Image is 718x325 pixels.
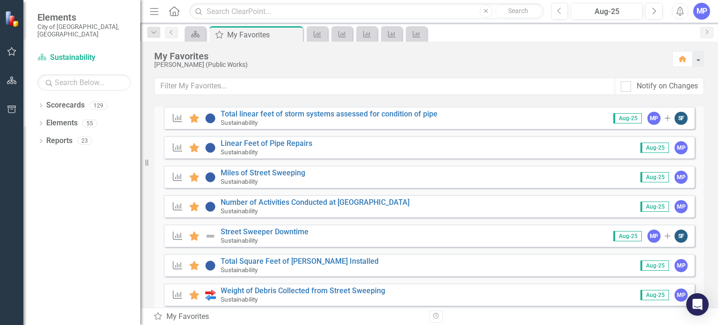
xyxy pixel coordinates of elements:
span: Search [508,7,528,14]
img: Not Defined [205,231,216,242]
div: MP [647,112,661,125]
a: Total Square Feet of [PERSON_NAME] Installed [221,257,379,266]
span: Aug-25 [640,143,669,153]
div: Notify on Changes [637,81,698,92]
small: Sustainability [221,119,258,126]
img: Information Unavailable [205,142,216,153]
img: Information Unavailable [205,172,216,183]
a: Number of Activities Conducted at [GEOGRAPHIC_DATA] [221,198,409,207]
a: Reports [46,136,72,146]
div: Aug-25 [574,6,639,17]
small: City of [GEOGRAPHIC_DATA], [GEOGRAPHIC_DATA] [37,23,131,38]
small: Sustainability [221,148,258,156]
div: [PERSON_NAME] (Public Works) [154,61,663,68]
div: SF [675,230,688,243]
a: Total linear feet of storm systems assessed for condition of pipe [221,109,438,118]
img: Information Unavailable [205,113,216,124]
a: Elements [46,118,78,129]
small: Sustainability [221,207,258,215]
span: Aug-25 [640,172,669,182]
a: Linear Feet of Pipe Repairs [221,139,312,148]
button: MP [693,3,710,20]
small: Sustainability [221,237,258,244]
div: SF [675,112,688,125]
div: My Favorites [153,311,422,322]
a: Sustainability [37,52,131,63]
a: Scorecards [46,100,85,111]
span: Aug-25 [613,113,642,123]
div: MP [675,259,688,272]
div: MP [675,171,688,184]
button: Aug-25 [571,3,643,20]
small: Sustainability [221,178,258,185]
span: Elements [37,12,131,23]
div: My Favorites [154,51,663,61]
input: Filter My Favorites... [154,78,615,95]
small: Sustainability [221,266,258,274]
input: Search Below... [37,74,131,91]
small: Sustainability [221,296,258,303]
button: Search [495,5,542,18]
a: Miles of Street Sweeping [221,168,305,177]
div: MP [675,289,688,302]
div: 23 [77,137,92,145]
span: Aug-25 [640,202,669,212]
span: Aug-25 [640,290,669,300]
div: MP [675,141,688,154]
div: 129 [89,101,108,109]
img: ClearPoint Strategy [4,10,22,28]
div: Open Intercom Messenger [686,293,709,316]
a: Street Sweeper Downtime [221,227,309,236]
a: Weight of Debris Collected from Street Sweeping [221,286,385,295]
img: Information Unavailable [205,201,216,212]
span: Aug-25 [613,231,642,241]
input: Search ClearPoint... [189,3,544,20]
span: Aug-25 [640,260,669,271]
img: Output [205,289,216,301]
img: Information Unavailable [205,260,216,271]
div: MP [675,200,688,213]
div: My Favorites [227,29,301,41]
div: MP [647,230,661,243]
div: 55 [82,119,97,127]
